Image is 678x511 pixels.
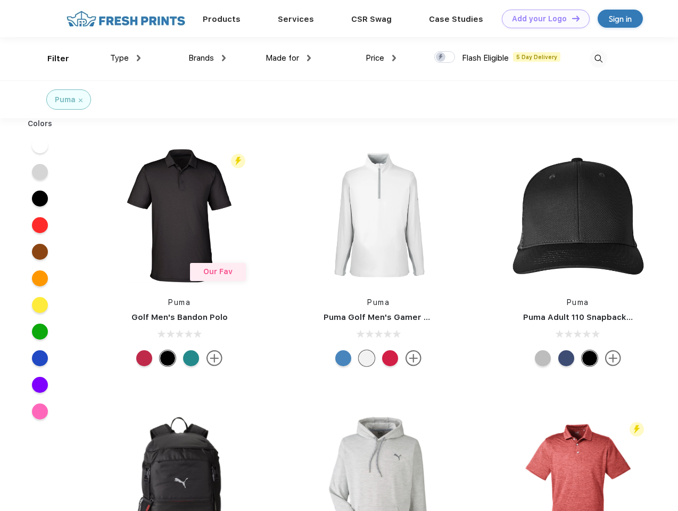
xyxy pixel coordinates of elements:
a: Services [278,14,314,24]
img: dropdown.png [222,55,226,61]
div: Green Lagoon [183,350,199,366]
a: Products [203,14,241,24]
span: 5 Day Delivery [513,52,560,62]
div: Sign in [609,13,632,25]
img: DT [572,15,580,21]
a: Puma [168,298,191,307]
div: Pma Blk Pma Blk [582,350,598,366]
img: flash_active_toggle.svg [630,422,644,436]
span: Our Fav [203,267,233,276]
span: Made for [266,53,299,63]
span: Type [110,53,129,63]
img: flash_active_toggle.svg [231,154,245,168]
div: Quarry with Brt Whit [535,350,551,366]
span: Flash Eligible [462,53,509,63]
a: Puma Golf Men's Gamer Golf Quarter-Zip [324,312,492,322]
img: func=resize&h=266 [308,145,449,286]
div: Colors [20,118,61,129]
img: dropdown.png [392,55,396,61]
img: more.svg [206,350,222,366]
div: Bright White [359,350,375,366]
div: Ski Patrol [136,350,152,366]
div: Puma Black [160,350,176,366]
div: Bright Cobalt [335,350,351,366]
img: fo%20logo%202.webp [63,10,188,28]
a: Golf Men's Bandon Polo [131,312,228,322]
img: more.svg [605,350,621,366]
div: Ski Patrol [382,350,398,366]
img: func=resize&h=266 [507,145,649,286]
div: Puma [55,94,76,105]
img: more.svg [406,350,421,366]
div: Filter [47,53,69,65]
span: Brands [188,53,214,63]
img: func=resize&h=266 [109,145,250,286]
span: Price [366,53,384,63]
div: Peacoat Qut Shd [558,350,574,366]
img: dropdown.png [137,55,140,61]
a: CSR Swag [351,14,392,24]
img: filter_cancel.svg [79,98,82,102]
a: Puma [367,298,390,307]
img: desktop_search.svg [590,50,607,68]
div: Add your Logo [512,14,567,23]
a: Puma [567,298,589,307]
img: dropdown.png [307,55,311,61]
a: Sign in [598,10,643,28]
